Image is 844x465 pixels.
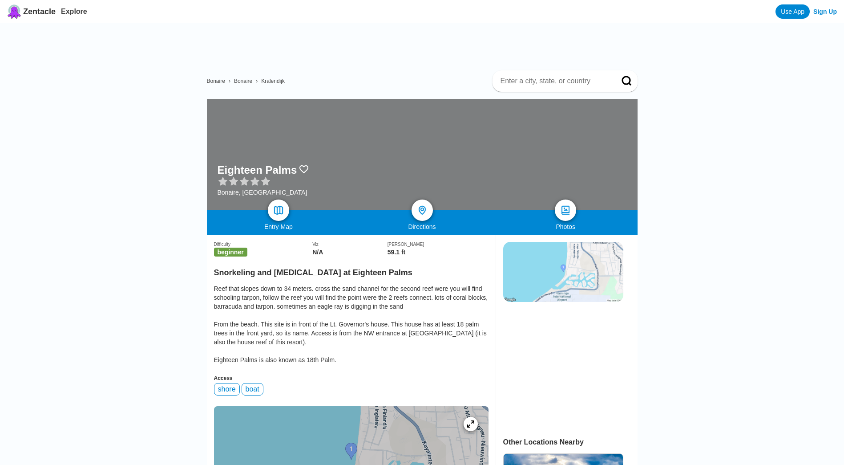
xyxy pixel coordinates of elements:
div: Reef that slopes down to 34 meters. cross the sand channel for the second reef were you will find... [214,284,489,364]
img: Zentacle logo [7,4,21,19]
a: Sign Up [813,8,837,15]
a: Explore [61,8,87,15]
div: Viz [312,242,388,247]
a: Bonaire [234,78,252,84]
a: Zentacle logoZentacle [7,4,56,19]
span: › [256,78,258,84]
div: boat [242,383,263,396]
div: Difficulty [214,242,313,247]
div: Directions [350,223,494,230]
img: photos [560,205,571,216]
div: Entry Map [207,223,351,230]
a: Kralendijk [261,78,285,84]
div: N/A [312,249,388,256]
h2: Snorkeling and [MEDICAL_DATA] at Eighteen Palms [214,263,489,277]
div: Bonaire, [GEOGRAPHIC_DATA] [218,189,310,196]
div: Photos [494,223,638,230]
img: directions [417,205,428,216]
a: photos [555,200,576,221]
a: Use App [775,4,810,19]
span: › [229,78,230,84]
div: 59.1 ft [388,249,489,256]
div: [PERSON_NAME] [388,242,489,247]
span: Zentacle [23,7,56,16]
a: Bonaire [207,78,225,84]
div: shore [214,383,240,396]
div: Access [214,375,489,381]
img: map [273,205,284,216]
input: Enter a city, state, or country [500,77,609,86]
a: map [268,200,289,221]
img: staticmap [503,242,623,302]
div: Other Locations Nearby [503,438,638,446]
span: beginner [214,248,247,257]
h1: Eighteen Palms [218,164,297,176]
